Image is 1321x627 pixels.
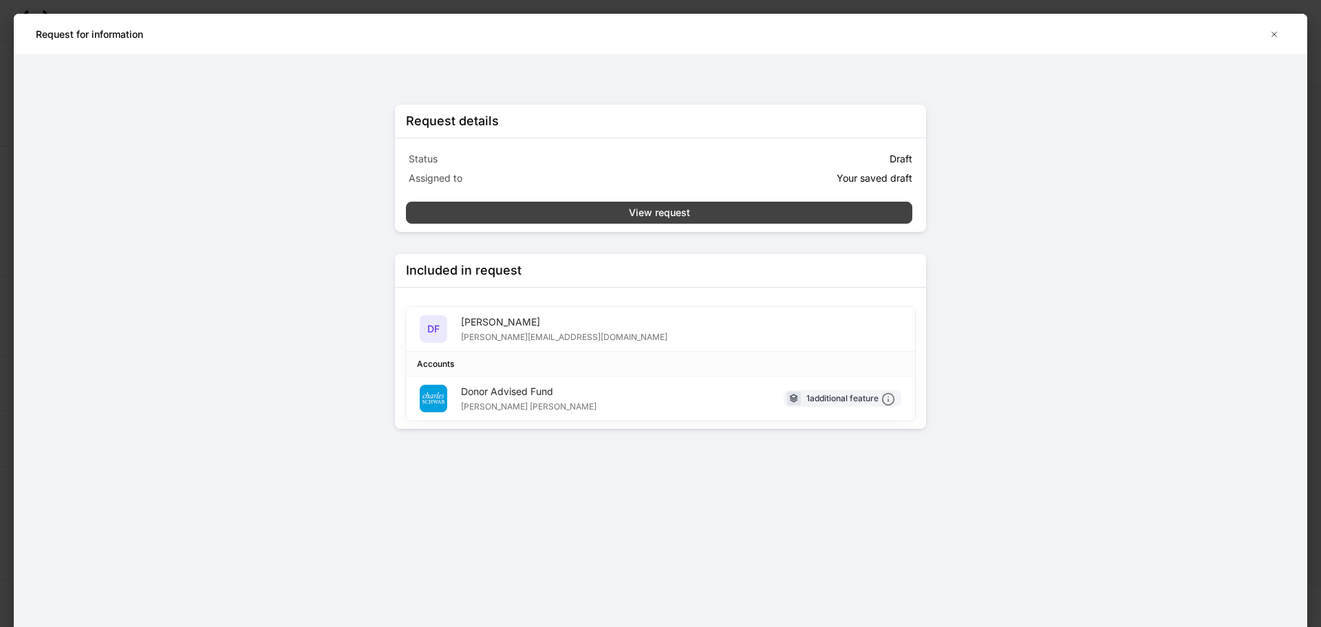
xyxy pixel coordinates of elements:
div: [PERSON_NAME][EMAIL_ADDRESS][DOMAIN_NAME] [461,329,667,343]
h5: DF [427,322,440,336]
img: charles-schwab-BFYFdbvS.png [420,385,447,412]
p: Draft [890,152,912,166]
h5: Request for information [36,28,143,41]
div: 1 additional feature [806,392,895,406]
p: Status [409,152,658,166]
p: Assigned to [409,171,658,185]
p: Your saved draft [837,171,912,185]
div: [PERSON_NAME] [461,315,667,329]
div: Donor Advised Fund [461,385,597,398]
div: [PERSON_NAME] [PERSON_NAME] [461,398,597,412]
div: Request details [406,113,499,129]
div: View request [629,206,690,220]
div: Included in request [406,262,522,279]
button: View request [406,202,912,224]
div: Accounts [417,357,454,370]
